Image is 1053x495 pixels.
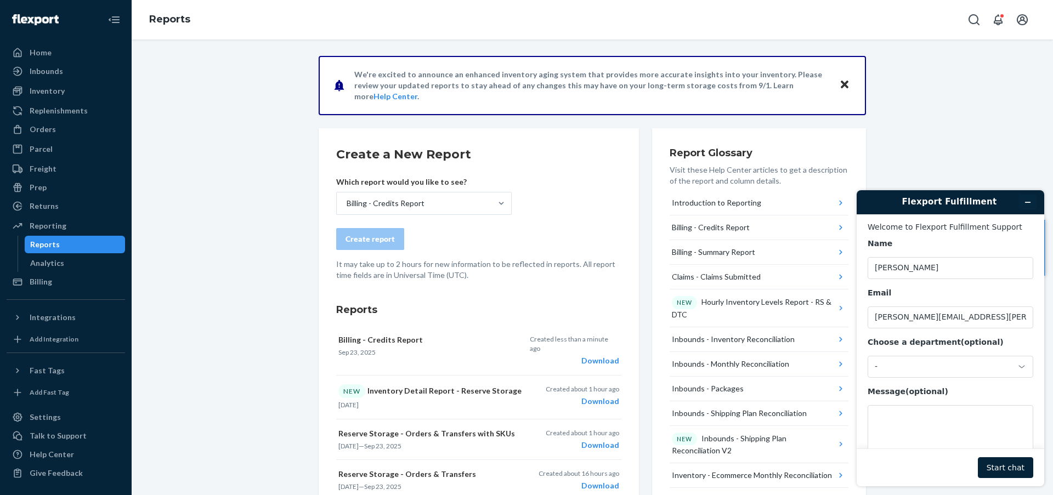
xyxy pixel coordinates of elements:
p: Inventory Detail Report - Reserve Storage [338,384,524,398]
p: Created about 16 hours ago [539,469,619,478]
iframe: Find more information here [848,181,1053,495]
button: Close Navigation [103,9,125,31]
button: NEWInbounds - Shipping Plan Reconciliation V2 [670,426,848,464]
button: Inbounds - Inventory Reconciliation [670,327,848,352]
a: Help Center [7,446,125,463]
button: Billing - Credits ReportSep 23, 2025Created less than a minute agoDownload [336,326,621,375]
p: We're excited to announce an enhanced inventory aging system that provides more accurate insights... [354,69,829,102]
button: Claims - Claims Submitted [670,265,848,289]
button: Open Search Box [963,9,985,31]
p: It may take up to 2 hours for new information to be reflected in reports. All report time fields ... [336,259,621,281]
button: Open account menu [1011,9,1033,31]
a: Home [7,44,125,61]
div: Analytics [30,258,64,269]
a: Inventory [7,82,125,100]
a: Replenishments [7,102,125,120]
a: Reports [25,236,126,253]
a: Prep [7,179,125,196]
p: Created less than a minute ago [530,334,619,353]
div: Talk to Support [30,430,87,441]
a: Add Integration [7,331,125,348]
a: Returns [7,197,125,215]
h3: Report Glossary [670,146,848,160]
div: Replenishments [30,105,88,116]
button: Reserve Storage - Orders & Transfers with SKUs[DATE]—Sep 23, 2025Created about 1 hour agoDownload [336,419,621,460]
div: NEW [338,384,365,398]
a: Help Center [373,92,417,101]
a: Add Fast Tag [7,384,125,401]
div: Download [546,396,619,407]
time: [DATE] [338,482,359,491]
div: Inbounds - Shipping Plan Reconciliation V2 [672,433,836,457]
button: Inbounds - Shipping Plan Reconciliation [670,401,848,426]
a: Billing [7,273,125,291]
button: Billing - Credits Report [670,215,848,240]
div: Reporting [30,220,66,231]
div: Download [539,480,619,491]
div: Inbounds - Monthly Reconciliation [672,359,789,369]
button: NEWHourly Inventory Levels Report - RS & DTC [670,289,848,327]
p: — [338,441,524,451]
div: Download [530,355,619,366]
h2: Create a New Report [336,146,621,163]
div: Settings [30,412,61,423]
div: Inbounds - Inventory Reconciliation [672,334,795,345]
div: Give Feedback [30,468,83,479]
ol: breadcrumbs [140,4,199,36]
button: Inventory - Ecommerce Monthly Reconciliation [670,463,848,488]
div: Freight [30,163,56,174]
button: Inbounds - Monthly Reconciliation [670,352,848,377]
div: Inventory - Ecommerce Monthly Reconciliation [672,470,832,481]
a: Reports [149,13,190,25]
div: Billing - Credits Report [672,222,750,233]
div: Returns [30,201,59,212]
p: Created about 1 hour ago [546,428,619,437]
button: Open notifications [987,9,1009,31]
div: Claims - Claims Submitted [672,271,761,282]
button: Close [837,77,852,93]
a: Freight [7,160,125,178]
img: Flexport logo [12,14,59,25]
div: Hourly Inventory Levels Report - RS & DTC [672,296,836,320]
div: Inbounds [30,66,63,77]
time: [DATE] [338,401,359,409]
button: Integrations [7,309,125,326]
button: Give Feedback [7,464,125,482]
div: Home [30,47,52,58]
div: Fast Tags [30,365,65,376]
p: Created about 1 hour ago [546,384,619,394]
p: Visit these Help Center articles to get a description of the report and column details. [670,164,848,186]
p: NEW [677,298,692,307]
time: Sep 23, 2025 [364,442,401,450]
div: Billing - Summary Report [672,247,755,258]
a: Parcel [7,140,125,158]
a: Analytics [25,254,126,272]
div: Billing - Credits Report [347,198,424,209]
div: Prep [30,182,47,193]
p: — [338,482,524,491]
a: Reporting [7,217,125,235]
button: Inbounds - Packages [670,377,848,401]
p: NEW [677,435,692,443]
div: Reports [30,239,60,250]
div: Orders [30,124,56,135]
div: Inventory [30,86,65,96]
div: Inbounds - Shipping Plan Reconciliation [672,408,807,419]
div: Add Integration [30,334,78,344]
div: Inbounds - Packages [672,383,744,394]
button: Fast Tags [7,362,125,379]
div: Download [546,440,619,451]
div: Help Center [30,449,74,460]
time: Sep 23, 2025 [338,348,376,356]
div: Integrations [30,312,76,323]
div: Add Fast Tag [30,388,69,397]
